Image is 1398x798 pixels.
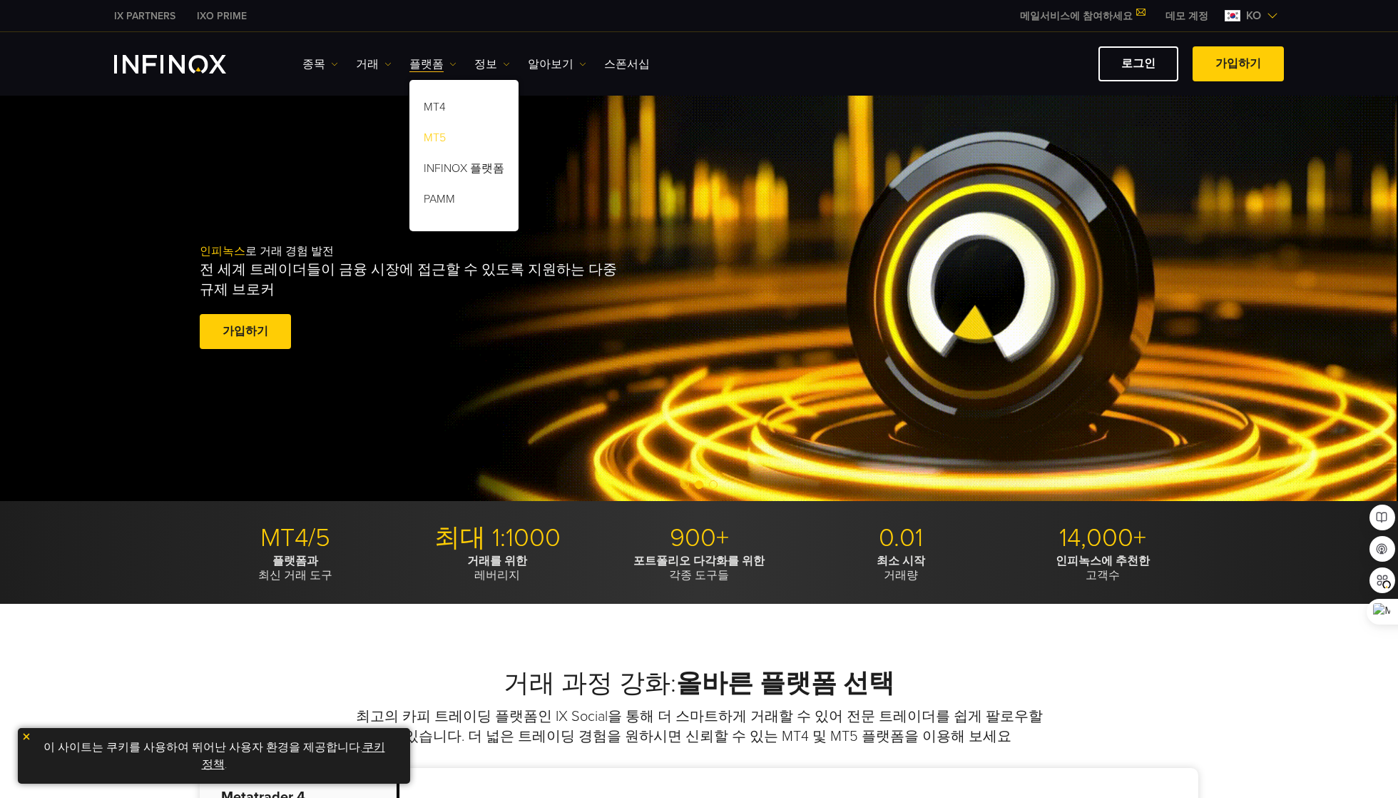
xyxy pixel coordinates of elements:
[805,554,996,582] p: 거래량
[356,56,392,73] a: 거래
[474,56,510,73] a: 정보
[114,55,260,74] a: INFINOX Logo
[409,186,519,217] a: PAMM
[302,56,338,73] a: 종목
[200,260,623,300] p: 전 세계 트레이더들이 금융 시장에 접근할 수 있도록 지원하는 다중 규제 브로커
[200,221,729,375] div: 로 거래 경험 발전
[1009,10,1155,22] a: 메일서비스에 참여하세요
[1007,522,1198,554] p: 14,000+
[409,156,519,186] a: INFINOX 플랫폼
[186,9,257,24] a: INFINOX
[1098,46,1178,81] a: 로그인
[200,522,391,554] p: MT4/5
[1155,9,1219,24] a: INFINOX MENU
[680,480,689,489] span: Go to slide 1
[1007,554,1198,582] p: 고객수
[467,554,527,568] strong: 거래를 위한
[676,668,894,699] strong: 올바른 플랫폼 선택
[409,94,519,125] a: MT4
[604,56,650,73] a: 스폰서십
[409,125,519,156] a: MT5
[402,522,593,554] p: 최대 1:1000
[200,668,1198,699] h2: 거래 과정 강화:
[805,522,996,554] p: 0.01
[603,554,795,582] p: 각종 도구들
[200,554,391,582] p: 최신 거래 도구
[633,554,765,568] strong: 포트폴리오 다각화를 위한
[25,735,403,777] p: 이 사이트는 쿠키를 사용하여 뛰어난 사용자 환경을 제공합니다. .
[1240,7,1267,24] span: ko
[200,314,291,349] a: 가입하기
[200,244,245,258] span: 인피녹스
[21,732,31,742] img: yellow close icon
[1193,46,1284,81] a: 가입하기
[272,554,318,568] strong: 플랫폼과
[409,56,456,73] a: 플랫폼
[528,56,586,73] a: 알아보기
[709,480,718,489] span: Go to slide 3
[877,554,925,568] strong: 최소 시작
[695,480,703,489] span: Go to slide 2
[353,707,1045,747] p: 최고의 카피 트레이딩 플랫폼인 IX Social을 통해 더 스마트하게 거래할 수 있어 전문 트레이더를 쉽게 팔로우할 수 있습니다. 더 넓은 트레이딩 경험을 원하시면 신뢰할 수...
[103,9,186,24] a: INFINOX
[603,522,795,554] p: 900+
[1056,554,1150,568] strong: 인피녹스에 추천한
[402,554,593,582] p: 레버리지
